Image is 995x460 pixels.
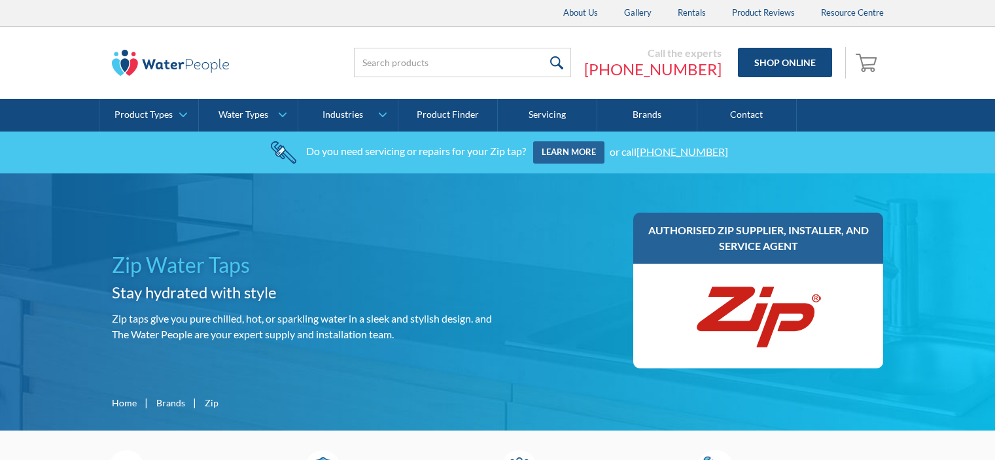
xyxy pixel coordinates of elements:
[856,52,881,73] img: shopping cart
[584,46,722,60] div: Call the experts
[693,277,824,355] img: Zip
[533,141,604,164] a: Learn more
[298,99,397,132] a: Industries
[852,47,884,79] a: Open empty cart
[597,99,697,132] a: Brands
[697,99,797,132] a: Contact
[112,249,493,281] h1: Zip Water Taps
[205,396,218,410] div: Zip
[738,48,832,77] a: Shop Online
[112,396,137,410] a: Home
[114,109,173,120] div: Product Types
[199,99,298,132] a: Water Types
[637,145,728,157] a: [PHONE_NUMBER]
[112,311,493,342] p: Zip taps give you pure chilled, hot, or sparkling water in a sleek and stylish design. and The Wa...
[218,109,268,120] div: Water Types
[192,395,198,410] div: |
[112,281,493,304] h2: Stay hydrated with style
[112,50,230,76] img: The Water People
[498,99,597,132] a: Servicing
[610,145,728,157] div: or call
[398,99,498,132] a: Product Finder
[156,396,185,410] a: Brands
[354,48,571,77] input: Search products
[99,99,198,132] a: Product Types
[323,109,363,120] div: Industries
[646,222,871,254] h3: Authorised Zip supplier, installer, and service agent
[143,395,150,410] div: |
[306,145,526,157] div: Do you need servicing or repairs for your Zip tap?
[584,60,722,79] a: [PHONE_NUMBER]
